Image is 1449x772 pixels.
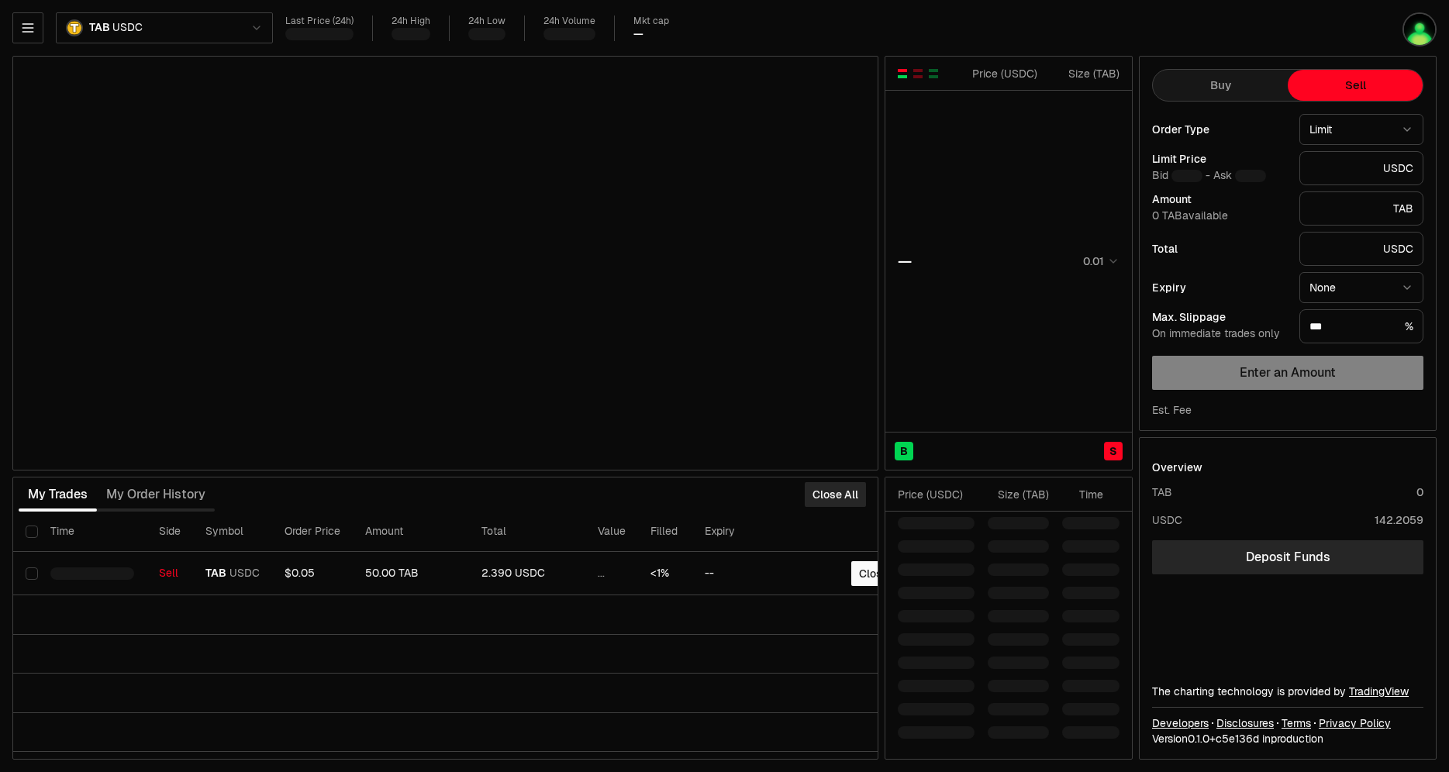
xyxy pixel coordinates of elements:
button: Buy [1153,70,1288,101]
div: Price ( USDC ) [968,66,1037,81]
span: USDC [112,21,142,35]
button: My Trades [19,479,97,510]
div: Size ( TAB ) [1051,66,1120,81]
a: Disclosures [1216,715,1274,731]
button: Close [851,561,896,586]
th: Amount [353,512,469,552]
span: c5e136dd46adbee947ba8e77d0a400520d0af525 [1216,732,1259,746]
button: 0.01 [1078,252,1120,271]
div: Expiry [1152,282,1287,293]
div: TAB [1152,484,1172,500]
div: 24h High [392,16,430,27]
button: Show Buy Orders Only [927,67,940,80]
th: Order Price [272,512,353,552]
div: USDC [1299,151,1423,185]
div: — [898,250,912,272]
button: Limit [1299,114,1423,145]
div: 2.390 USDC [481,567,573,581]
div: % [1299,309,1423,343]
div: Amount [1152,194,1287,205]
th: Symbol [193,512,272,552]
a: Deposit Funds [1152,540,1423,574]
th: Time [38,512,147,552]
div: Overview [1152,460,1202,475]
th: Side [147,512,193,552]
div: Max. Slippage [1152,312,1287,322]
span: B [900,443,908,459]
div: Est. Fee [1152,402,1192,418]
div: Price ( USDC ) [898,487,975,502]
div: 50.00 TAB [365,567,457,581]
div: The charting technology is provided by [1152,684,1423,699]
button: My Order History [97,479,215,510]
button: Show Sell Orders Only [912,67,924,80]
div: 0 [1416,484,1423,500]
span: S [1109,443,1117,459]
td: -- [692,552,797,595]
div: TAB [1299,191,1423,226]
div: Sell [159,567,181,581]
div: Size ( TAB ) [988,487,1049,502]
button: Close All [805,482,866,507]
div: Total [1152,243,1287,254]
iframe: Financial Chart [13,57,878,470]
div: Last Price (24h) [285,16,354,27]
button: Sell [1288,70,1423,101]
a: TradingView [1349,684,1409,698]
div: Version 0.1.0 + in production [1152,731,1423,746]
img: TAB.png [66,19,83,36]
div: Mkt cap [633,16,669,27]
a: Developers [1152,715,1209,731]
span: TAB [89,21,109,35]
span: 0 TAB available [1152,209,1228,222]
div: ... [598,567,626,581]
div: 24h Low [468,16,505,27]
span: Ask [1213,169,1266,183]
a: Privacy Policy [1319,715,1391,731]
div: USDC [1299,232,1423,266]
span: Bid - [1152,169,1210,183]
div: Order Type [1152,124,1287,135]
div: On immediate trades only [1152,327,1287,341]
div: 24h Volume [543,16,595,27]
img: thatwasepyc [1402,12,1437,47]
div: <1% [650,567,680,581]
div: Limit Price [1152,153,1287,164]
div: 142.2059 [1375,512,1423,528]
div: Time [1062,487,1103,502]
span: $0.05 [285,566,315,580]
button: Show Buy and Sell Orders [896,67,909,80]
span: TAB [205,567,226,581]
th: Expiry [692,512,797,552]
th: Total [469,512,585,552]
th: Value [585,512,638,552]
button: None [1299,272,1423,303]
div: — [633,27,643,41]
div: USDC [1152,512,1182,528]
a: Terms [1282,715,1311,731]
span: USDC [229,567,260,581]
button: Select row [26,567,38,580]
button: Select all [26,526,38,538]
th: Filled [638,512,692,552]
